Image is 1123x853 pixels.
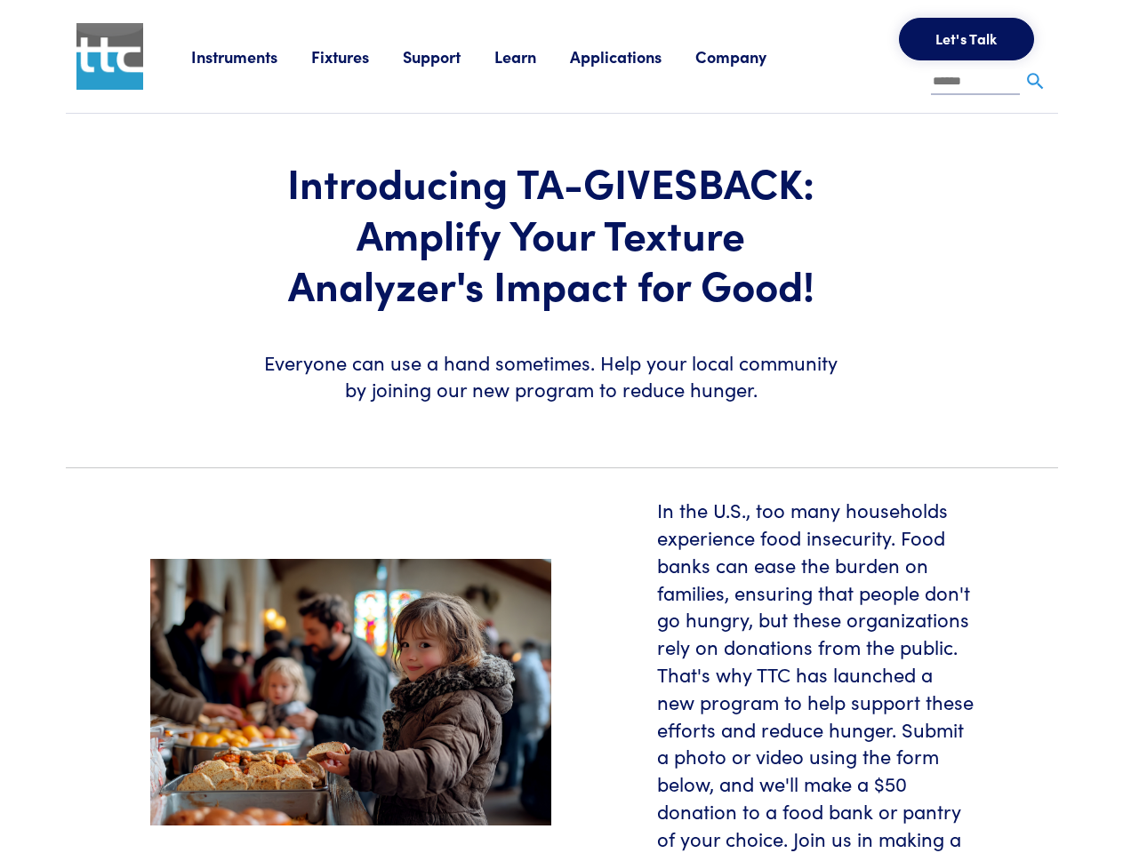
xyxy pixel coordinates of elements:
[311,45,403,68] a: Fixtures
[191,45,311,68] a: Instruments
[260,349,843,404] h6: Everyone can use a hand sometimes. Help your local community by joining our new program to reduce...
[695,45,800,68] a: Company
[494,45,570,68] a: Learn
[899,18,1034,60] button: Let's Talk
[76,23,143,90] img: ttc_logo_1x1_v1.0.png
[150,559,551,826] img: food-pantry-header.jpeg
[570,45,695,68] a: Applications
[403,45,494,68] a: Support
[260,156,843,310] h1: Introducing TA-GIVESBACK: Amplify Your Texture Analyzer's Impact for Good!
